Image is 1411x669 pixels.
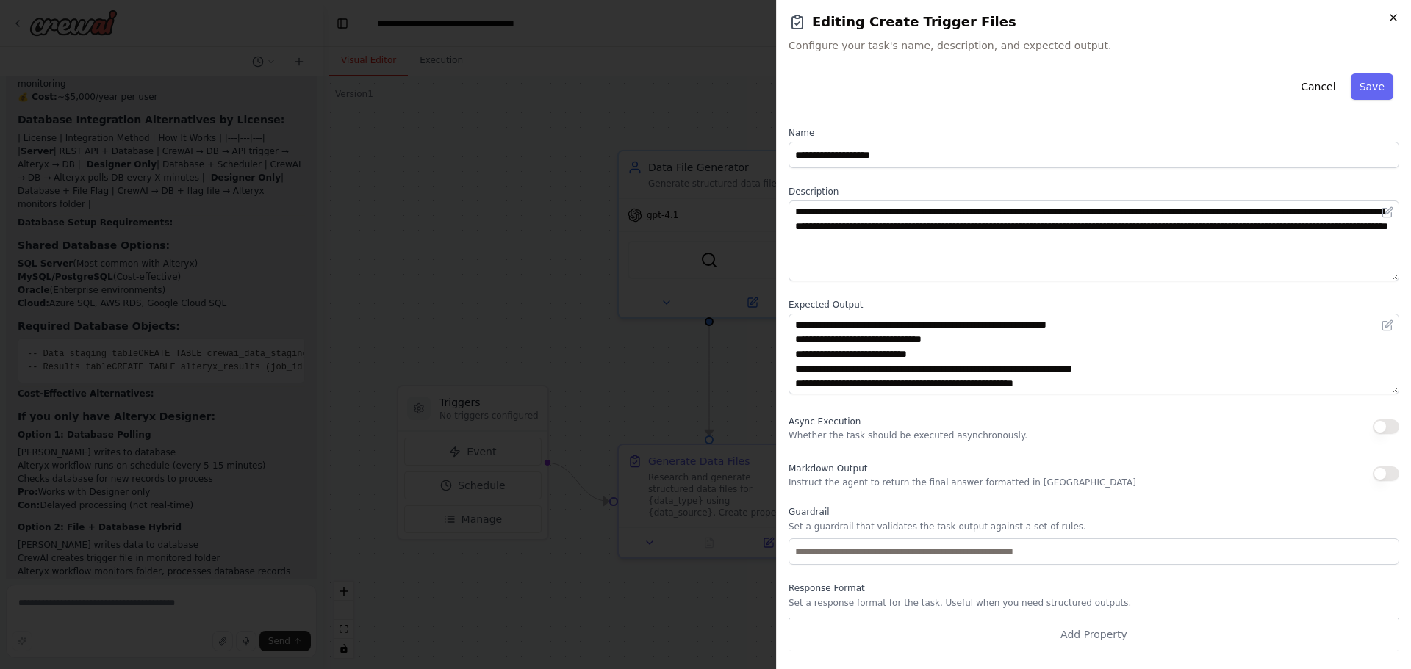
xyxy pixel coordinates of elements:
p: Set a guardrail that validates the task output against a set of rules. [789,521,1399,532]
button: Open in editor [1379,203,1396,221]
label: Guardrail [789,506,1399,518]
h2: Editing Create Trigger Files [789,12,1399,32]
p: Whether the task should be executed asynchronously. [789,430,1027,441]
p: Instruct the agent to return the final answer formatted in [GEOGRAPHIC_DATA] [789,477,1136,488]
button: Add Property [789,618,1399,651]
p: Set a response format for the task. Useful when you need structured outputs. [789,597,1399,609]
label: Description [789,186,1399,198]
label: Response Format [789,582,1399,594]
button: Save [1351,73,1393,100]
label: Expected Output [789,299,1399,311]
span: Configure your task's name, description, and expected output. [789,38,1399,53]
button: Cancel [1292,73,1344,100]
span: Async Execution [789,416,861,427]
button: Open in editor [1379,317,1396,334]
label: Name [789,127,1399,139]
span: Markdown Output [789,463,867,474]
